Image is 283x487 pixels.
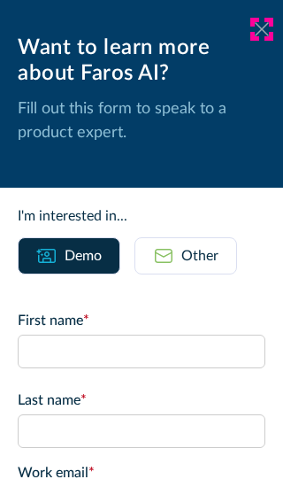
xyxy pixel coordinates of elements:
label: Work email [18,462,265,483]
div: Other [181,245,218,267]
div: Want to learn more about Faros AI? [18,35,265,87]
div: I'm interested in... [18,205,265,227]
div: Demo [65,245,102,267]
label: First name [18,310,265,331]
p: Fill out this form to speak to a product expert. [18,97,265,145]
label: Last name [18,390,265,411]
